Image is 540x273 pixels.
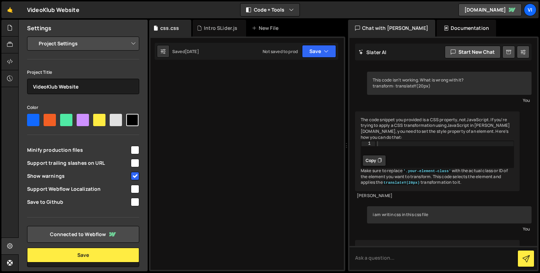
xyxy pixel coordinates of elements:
[27,226,139,243] a: Connected to Webflow
[302,45,336,58] button: Save
[1,1,19,18] a: 🤙
[27,160,130,167] span: Support trailing slashes on URL
[348,20,435,37] div: Chat with [PERSON_NAME]
[27,79,139,94] input: Project name
[445,46,501,58] button: Start new chat
[263,48,298,54] div: Not saved to prod
[185,48,199,54] div: [DATE]
[437,20,496,37] div: Documentation
[27,24,51,32] h2: Settings
[369,97,530,104] div: You
[357,193,518,199] div: [PERSON_NAME]
[369,225,530,233] div: You
[361,141,375,146] div: 1
[359,49,387,56] h2: Slater AI
[355,111,520,191] div: The code snippet you provided is a CSS property, not JavaScript. If you're trying to apply a CSS ...
[27,104,38,111] label: Color
[252,25,281,32] div: New File
[383,180,420,185] code: translateY(20px)
[27,248,139,262] button: Save
[160,25,179,32] div: css.css
[367,72,532,95] div: This code isn't working. What is wrong with it? transform: translateY(20px)
[27,147,130,154] span: Minify production files
[27,6,79,14] div: VideoKlub Website
[204,25,237,32] div: Intro SLider.js
[240,4,300,16] button: Code + Tools
[367,206,532,223] div: i am writin css in this css file
[458,4,522,16] a: [DOMAIN_NAME]
[524,4,536,16] a: Vi
[362,155,386,166] button: Copy
[27,69,52,76] label: Project Title
[172,48,199,54] div: Saved
[403,169,452,174] code: '.your-element-class'
[27,186,130,193] span: Support Webflow Localization
[27,199,130,206] span: Save to Github
[27,173,130,180] span: Show warnings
